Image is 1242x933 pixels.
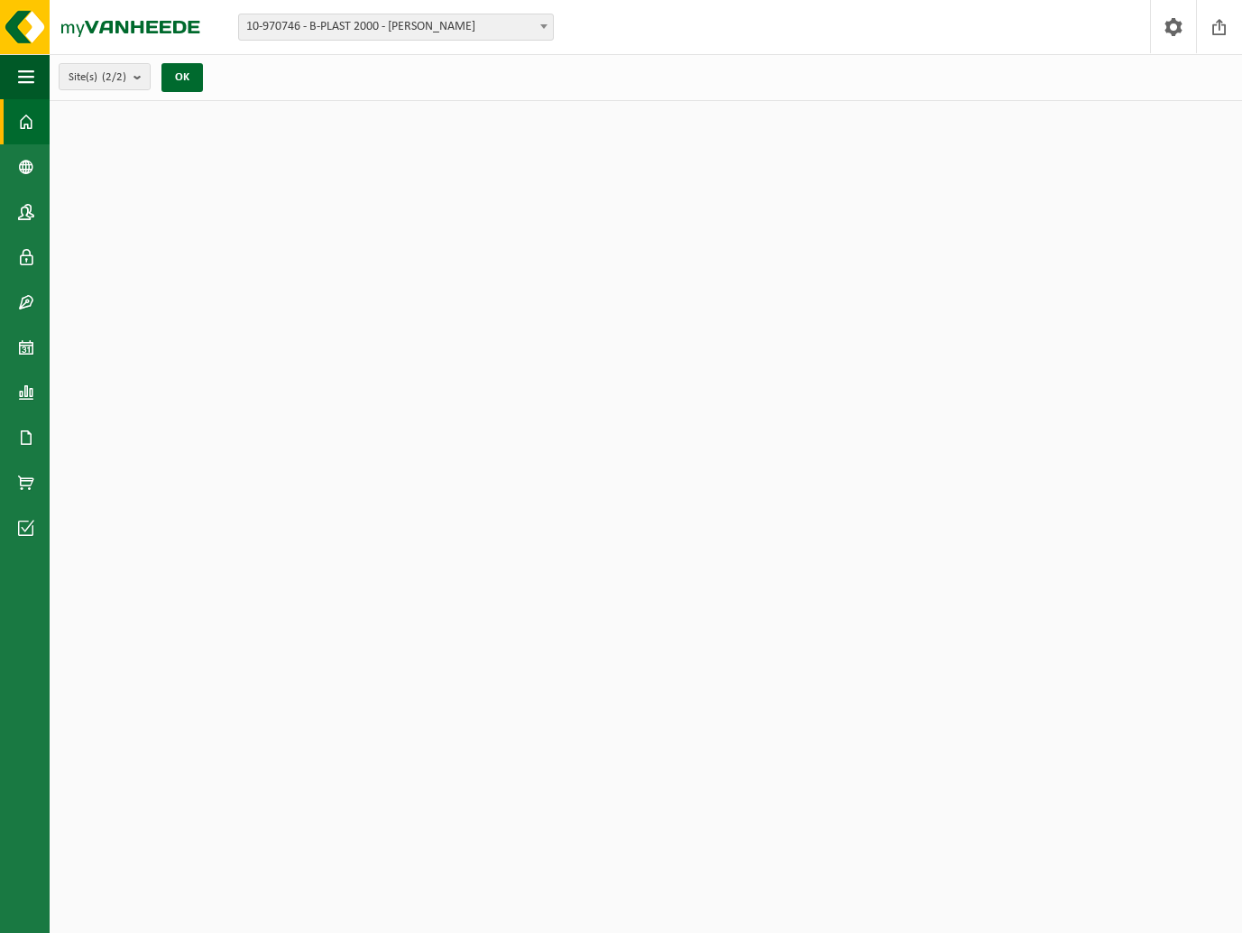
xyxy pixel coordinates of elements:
button: Site(s)(2/2) [59,63,151,90]
span: Site(s) [69,64,126,91]
button: OK [161,63,203,92]
count: (2/2) [102,71,126,83]
span: 10-970746 - B-PLAST 2000 - Aurich [239,14,553,40]
span: 10-970746 - B-PLAST 2000 - Aurich [238,14,554,41]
